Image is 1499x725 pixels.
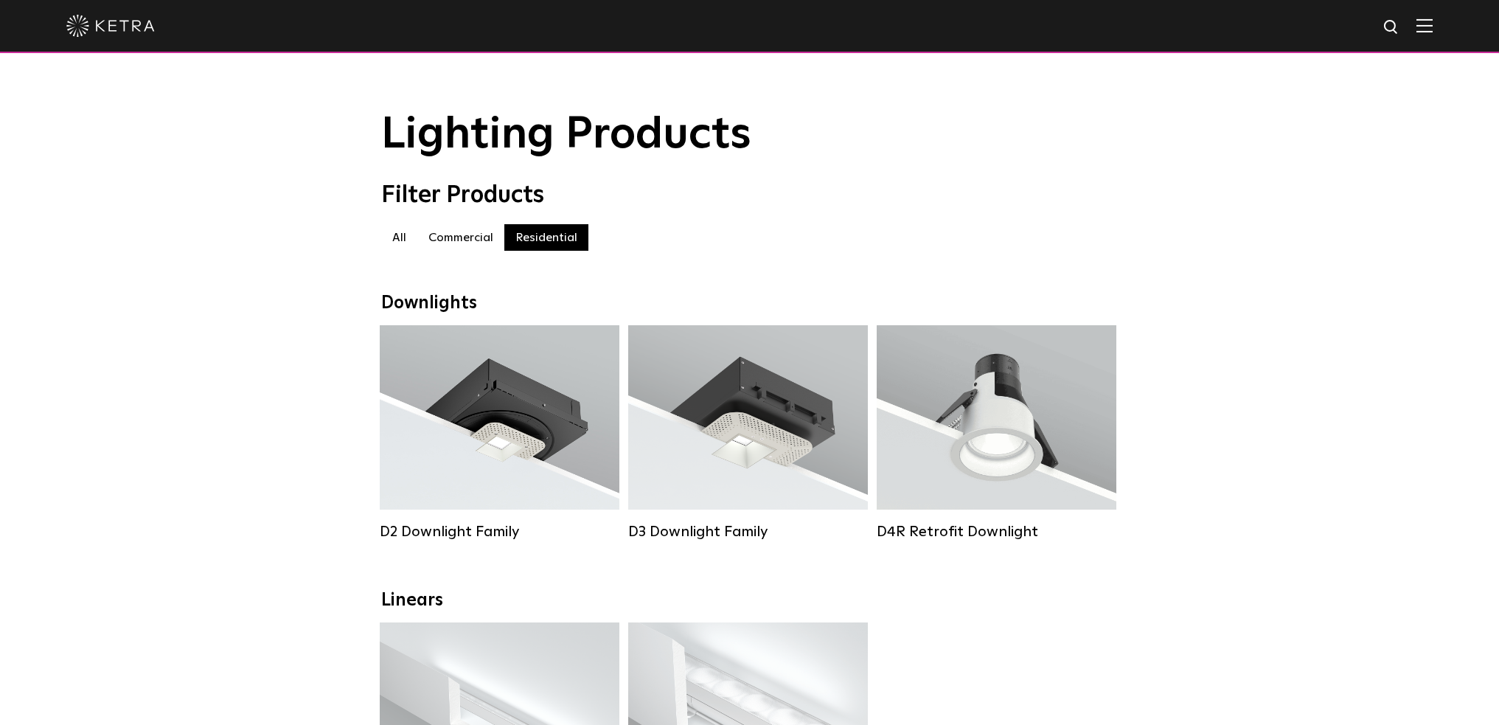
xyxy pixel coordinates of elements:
[1416,18,1433,32] img: Hamburger%20Nav.svg
[381,181,1119,209] div: Filter Products
[504,224,588,251] label: Residential
[1383,18,1401,37] img: search icon
[380,523,619,541] div: D2 Downlight Family
[381,590,1119,611] div: Linears
[381,113,751,157] span: Lighting Products
[877,325,1116,541] a: D4R Retrofit Downlight Lumen Output:800Colors:White / BlackBeam Angles:15° / 25° / 40° / 60°Watta...
[628,523,868,541] div: D3 Downlight Family
[877,523,1116,541] div: D4R Retrofit Downlight
[628,325,868,541] a: D3 Downlight Family Lumen Output:700 / 900 / 1100Colors:White / Black / Silver / Bronze / Paintab...
[381,293,1119,314] div: Downlights
[66,15,155,37] img: ketra-logo-2019-white
[380,325,619,541] a: D2 Downlight Family Lumen Output:1200Colors:White / Black / Gloss Black / Silver / Bronze / Silve...
[381,224,417,251] label: All
[417,224,504,251] label: Commercial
